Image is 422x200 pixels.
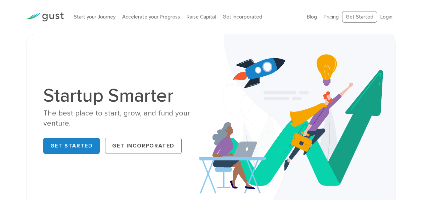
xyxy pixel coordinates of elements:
a: Login [380,14,392,20]
img: Gust Logo [26,12,64,22]
a: Start your Journey [74,14,115,20]
a: Accelerate your Progress [122,14,180,20]
a: Raise Capital [187,14,216,20]
a: Get Incorporated [223,14,262,20]
h1: Startup Smarter [43,86,206,105]
div: The best place to start, grow, and fund your venture. [43,108,206,128]
a: Get Started [43,138,100,154]
a: Pricing [324,14,339,20]
a: Get Incorporated [105,138,182,154]
a: Blog [307,14,317,20]
a: Get Started [342,11,377,23]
